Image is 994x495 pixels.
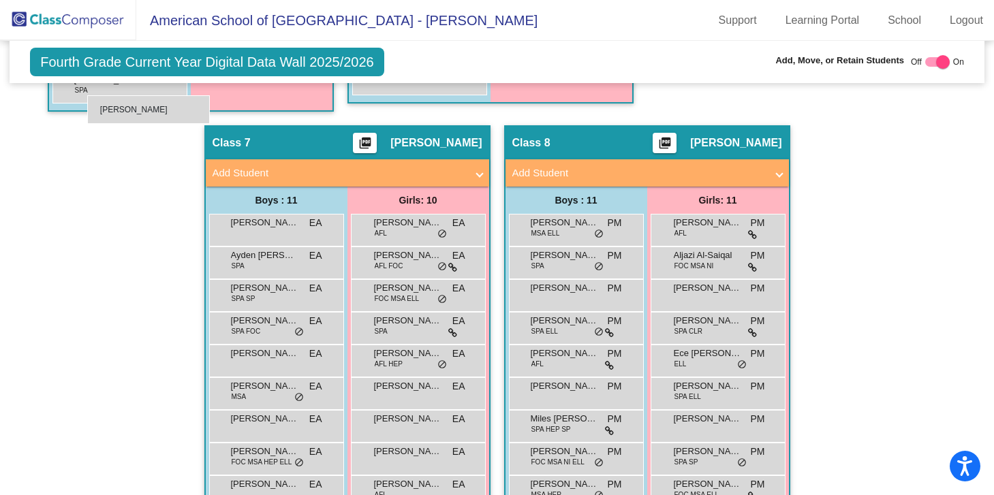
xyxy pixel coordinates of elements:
[452,445,465,459] span: EA
[75,85,88,95] span: SPA
[452,347,465,361] span: EA
[531,457,585,467] span: FOC MSA NI ELL
[374,281,442,295] span: [PERSON_NAME]
[231,412,299,426] span: [PERSON_NAME]
[506,159,789,187] mat-expansion-panel-header: Add Student
[309,445,322,459] span: EA
[232,326,261,336] span: SPA FOC
[594,458,604,468] span: do_not_disturb_alt
[531,228,560,238] span: MSA ELL
[437,360,447,370] span: do_not_disturb_alt
[437,261,447,272] span: do_not_disturb_alt
[231,347,299,360] span: [PERSON_NAME]
[657,136,673,155] mat-icon: picture_as_pdf
[309,249,322,263] span: EA
[531,261,544,271] span: SPA
[231,216,299,229] span: [PERSON_NAME]
[608,412,622,426] span: PM
[452,314,465,328] span: EA
[375,261,403,271] span: AFL FOC
[674,261,714,271] span: FOC MSA NI
[877,10,932,31] a: School
[608,216,622,230] span: PM
[751,216,765,230] span: PM
[674,359,687,369] span: ELL
[213,165,466,181] mat-panel-title: Add Student
[357,136,373,155] mat-icon: picture_as_pdf
[751,249,765,263] span: PM
[294,392,304,403] span: do_not_disturb_alt
[531,445,599,458] span: [PERSON_NAME]
[309,412,322,426] span: EA
[674,445,742,458] span: [PERSON_NAME]
[531,249,599,262] span: [PERSON_NAME]
[452,379,465,394] span: EA
[674,347,742,360] span: Ece [PERSON_NAME]
[608,445,622,459] span: PM
[232,392,247,402] span: MSA
[608,314,622,328] span: PM
[751,477,765,492] span: PM
[309,281,322,296] span: EA
[594,327,604,338] span: do_not_disturb_alt
[437,294,447,305] span: do_not_disturb_alt
[531,477,599,491] span: [PERSON_NAME]
[690,136,781,150] span: [PERSON_NAME]
[751,412,765,426] span: PM
[674,249,742,262] span: Aljazi Al-Saiqal
[309,379,322,394] span: EA
[608,281,622,296] span: PM
[375,359,403,369] span: AFL HEP
[674,412,742,426] span: [PERSON_NAME]
[437,229,447,240] span: do_not_disturb_alt
[911,56,922,68] span: Off
[390,136,482,150] span: [PERSON_NAME]
[231,314,299,328] span: [PERSON_NAME]
[737,360,747,370] span: do_not_disturb_alt
[531,412,599,426] span: Miles [PERSON_NAME]
[594,229,604,240] span: do_not_disturb_alt
[231,477,299,491] span: [PERSON_NAME]
[309,216,322,230] span: EA
[375,228,387,238] span: AFL
[674,228,687,238] span: AFL
[653,133,677,153] button: Print Students Details
[213,136,251,150] span: Class 7
[512,165,766,181] mat-panel-title: Add Student
[374,216,442,229] span: [PERSON_NAME]
[452,477,465,492] span: EA
[506,187,647,214] div: Boys : 11
[231,379,299,393] span: [PERSON_NAME]
[608,249,622,263] span: PM
[232,261,245,271] span: SPA
[231,445,299,458] span: [PERSON_NAME]
[674,379,742,393] span: [PERSON_NAME]
[136,10,538,31] span: American School of [GEOGRAPHIC_DATA] - [PERSON_NAME]
[452,216,465,230] span: EA
[531,379,599,393] span: [PERSON_NAME]
[751,379,765,394] span: PM
[608,379,622,394] span: PM
[206,187,347,214] div: Boys : 11
[751,347,765,361] span: PM
[231,281,299,295] span: [PERSON_NAME]
[608,347,622,361] span: PM
[775,54,904,67] span: Add, Move, or Retain Students
[309,314,322,328] span: EA
[674,216,742,229] span: [PERSON_NAME]
[374,477,442,491] span: [PERSON_NAME] [PERSON_NAME]
[953,56,964,68] span: On
[347,187,489,214] div: Girls: 10
[751,314,765,328] span: PM
[674,314,742,328] span: [PERSON_NAME]
[647,187,789,214] div: Girls: 11
[531,424,571,434] span: SPA HEP SP
[374,445,442,458] span: [PERSON_NAME]
[674,457,698,467] span: SPA SP
[708,10,768,31] a: Support
[751,445,765,459] span: PM
[374,347,442,360] span: [PERSON_NAME]
[30,48,384,76] span: Fourth Grade Current Year Digital Data Wall 2025/2026
[531,326,558,336] span: SPA ELL
[594,261,604,272] span: do_not_disturb_alt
